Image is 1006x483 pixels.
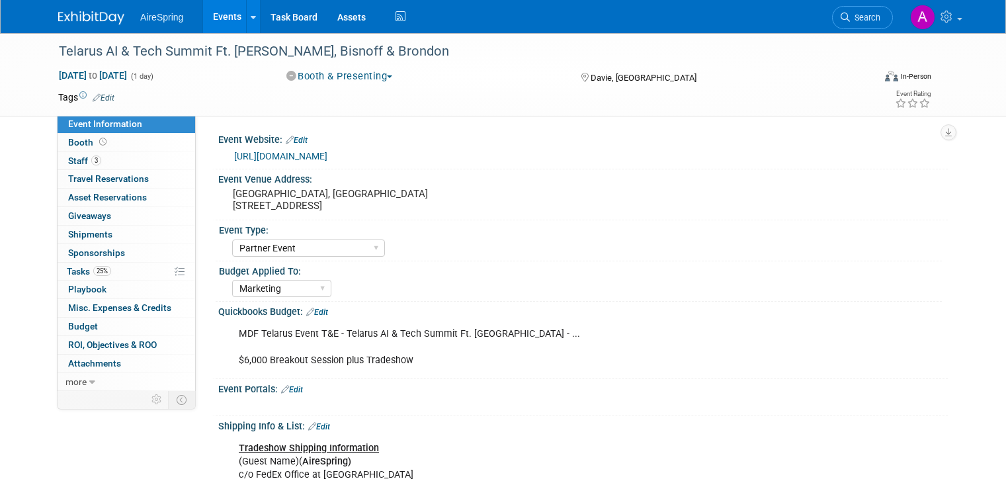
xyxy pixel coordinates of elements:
a: Sponsorships [58,244,195,262]
span: Search [850,13,880,22]
img: Angie Handal [910,5,935,30]
div: Telarus AI & Tech Summit Ft. [PERSON_NAME], Bisnoff & Brondon [54,40,857,64]
a: Event Information [58,115,195,133]
div: Event Venue Address: [218,169,948,186]
a: [URL][DOMAIN_NAME] [234,151,327,161]
a: ROI, Objectives & ROO [58,336,195,354]
a: Travel Reservations [58,170,195,188]
span: to [87,70,99,81]
span: AireSpring [140,12,183,22]
div: Event Portals: [218,379,948,396]
img: ExhibitDay [58,11,124,24]
a: Edit [308,422,330,431]
span: Asset Reservations [68,192,147,202]
span: Giveaways [68,210,111,221]
a: Booth [58,134,195,152]
span: Sponsorships [68,247,125,258]
a: Staff3 [58,152,195,170]
a: Edit [286,136,308,145]
button: Booth & Presenting [282,69,398,83]
div: Event Type: [219,220,942,237]
div: In-Person [900,71,931,81]
td: Personalize Event Tab Strip [146,391,169,408]
a: more [58,373,195,391]
span: more [65,376,87,387]
div: MDF Telarus Event T&E - Telarus AI & Tech Summit Ft. [GEOGRAPHIC_DATA] - ... $6,000 Breakout Sess... [230,321,806,374]
span: Staff [68,155,101,166]
a: Search [832,6,893,29]
a: Attachments [58,355,195,373]
td: Tags [58,91,114,104]
span: [DATE] [DATE] [58,69,128,81]
a: Playbook [58,281,195,298]
span: Shipments [68,229,112,240]
img: Format-Inperson.png [885,71,898,81]
span: (1 day) [130,72,153,81]
span: Booth not reserved yet [97,137,109,147]
div: Event Format [802,69,931,89]
a: Edit [306,308,328,317]
a: Tasks25% [58,263,195,281]
div: Quickbooks Budget: [218,302,948,319]
td: Toggle Event Tabs [169,391,196,408]
a: Shipments [58,226,195,243]
span: Event Information [68,118,142,129]
span: Misc. Expenses & Credits [68,302,171,313]
div: Shipping Info & List: [218,416,948,433]
div: Event Website: [218,130,948,147]
div: Budget Applied To: [219,261,942,278]
span: ROI, Objectives & ROO [68,339,157,350]
span: Davie, [GEOGRAPHIC_DATA] [591,73,696,83]
span: Playbook [68,284,106,294]
a: Budget [58,318,195,335]
span: Booth [68,137,109,148]
a: Misc. Expenses & Credits [58,299,195,317]
div: Event Rating [895,91,931,97]
span: Attachments [68,358,121,369]
pre: [GEOGRAPHIC_DATA], [GEOGRAPHIC_DATA] [STREET_ADDRESS] [233,188,508,212]
u: Tradeshow Shipping Information [239,443,379,454]
a: Asset Reservations [58,189,195,206]
a: Edit [93,93,114,103]
span: Travel Reservations [68,173,149,184]
span: Tasks [67,266,111,277]
span: Budget [68,321,98,331]
b: AireSpring) [302,456,351,467]
span: 25% [93,266,111,276]
a: Edit [281,385,303,394]
a: Giveaways [58,207,195,225]
span: 3 [91,155,101,165]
